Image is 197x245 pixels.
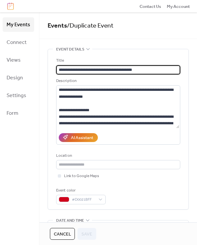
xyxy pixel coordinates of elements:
[7,37,27,48] span: Connect
[56,217,84,224] span: Date and time
[3,53,34,67] a: Views
[167,3,190,10] a: My Account
[56,78,179,84] div: Description
[56,46,84,53] span: Event details
[50,228,75,240] button: Cancel
[3,17,34,32] a: My Events
[7,55,21,66] span: Views
[72,196,95,203] span: #D0021BFF
[67,20,114,32] span: / Duplicate Event
[140,3,161,10] a: Contact Us
[56,187,104,194] div: Event color
[7,108,18,119] span: Form
[3,35,34,50] a: Connect
[3,71,34,85] a: Design
[64,173,99,179] span: Link to Google Maps
[71,134,93,141] div: AI Assistant
[7,91,26,101] span: Settings
[7,20,30,30] span: My Events
[7,73,23,83] span: Design
[59,133,98,142] button: AI Assistant
[3,88,34,103] a: Settings
[54,231,71,237] span: Cancel
[3,106,34,120] a: Form
[7,3,14,10] img: logo
[56,57,179,64] div: Title
[48,20,67,32] a: Events
[56,153,179,159] div: Location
